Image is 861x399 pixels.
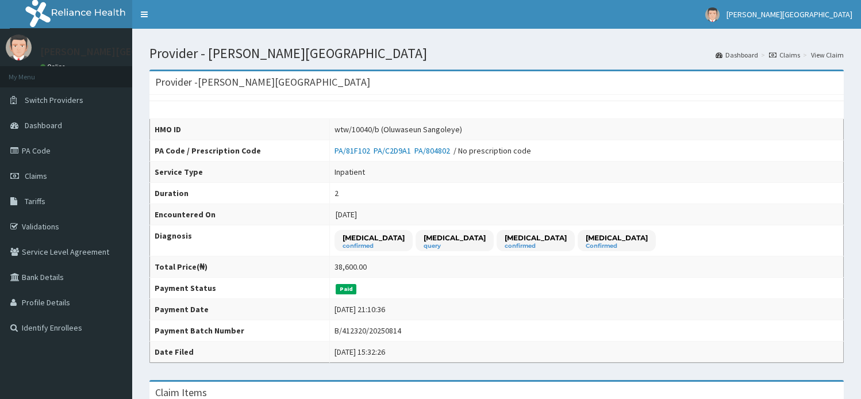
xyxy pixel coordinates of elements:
[727,9,852,20] span: [PERSON_NAME][GEOGRAPHIC_DATA]
[769,50,800,60] a: Claims
[705,7,720,22] img: User Image
[335,166,365,178] div: Inpatient
[336,209,357,220] span: [DATE]
[40,47,210,57] p: [PERSON_NAME][GEOGRAPHIC_DATA]
[25,95,83,105] span: Switch Providers
[150,204,330,225] th: Encountered On
[414,145,453,156] a: PA/804802
[25,120,62,131] span: Dashboard
[335,304,385,315] div: [DATE] 21:10:36
[149,46,844,61] h1: Provider - [PERSON_NAME][GEOGRAPHIC_DATA]
[343,243,405,249] small: confirmed
[150,256,330,278] th: Total Price(₦)
[343,233,405,243] p: [MEDICAL_DATA]
[335,346,385,358] div: [DATE] 15:32:26
[150,119,330,140] th: HMO ID
[336,284,356,294] span: Paid
[150,183,330,204] th: Duration
[374,145,414,156] a: PA/C2D9A1
[505,233,567,243] p: [MEDICAL_DATA]
[335,145,374,156] a: PA/81F102
[40,63,68,71] a: Online
[586,233,648,243] p: [MEDICAL_DATA]
[811,50,844,60] a: View Claim
[25,196,45,206] span: Tariffs
[6,34,32,60] img: User Image
[335,145,531,156] div: / No prescription code
[150,278,330,299] th: Payment Status
[335,187,339,199] div: 2
[150,342,330,363] th: Date Filed
[335,261,367,273] div: 38,600.00
[150,140,330,162] th: PA Code / Prescription Code
[150,225,330,256] th: Diagnosis
[25,171,47,181] span: Claims
[505,243,567,249] small: confirmed
[155,77,370,87] h3: Provider - [PERSON_NAME][GEOGRAPHIC_DATA]
[150,299,330,320] th: Payment Date
[335,325,401,336] div: B/412320/20250814
[150,320,330,342] th: Payment Batch Number
[424,233,486,243] p: [MEDICAL_DATA]
[335,124,462,135] div: wtw/10040/b (Oluwaseun Sangoleye)
[150,162,330,183] th: Service Type
[586,243,648,249] small: Confirmed
[155,388,207,398] h3: Claim Items
[424,243,486,249] small: query
[716,50,758,60] a: Dashboard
